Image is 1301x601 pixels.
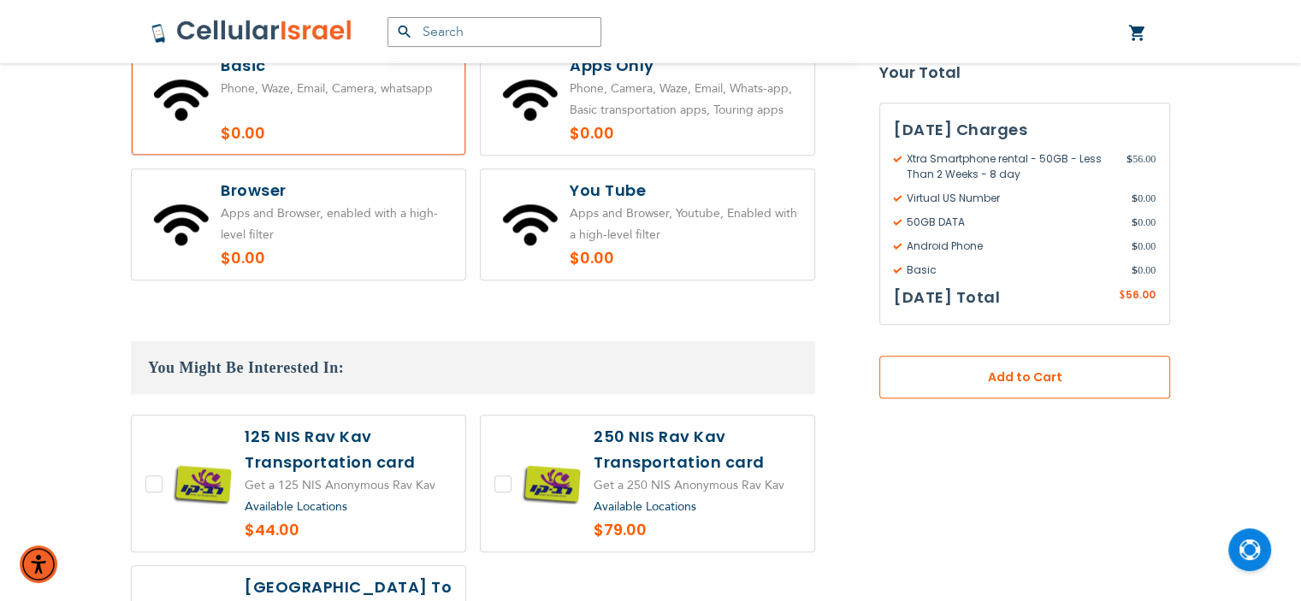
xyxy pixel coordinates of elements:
span: Android Phone [894,239,1132,254]
span: $ [1119,288,1126,303]
span: $ [1132,262,1138,278]
span: 56.00 [1127,151,1156,182]
input: Search [387,17,601,47]
span: 0.00 [1132,191,1156,206]
span: Add to Cart [936,368,1114,386]
span: You Might Be Interested In: [148,359,344,376]
a: Available Locations [245,498,347,515]
span: 0.00 [1132,262,1156,278]
span: $ [1132,191,1138,206]
span: Virtual US Number [894,191,1132,206]
span: 0.00 [1132,215,1156,230]
span: $ [1132,215,1138,230]
strong: Your Total [879,60,1170,85]
span: $ [1127,151,1132,167]
button: Add to Cart [879,356,1170,398]
span: 0.00 [1132,239,1156,254]
span: Xtra Smartphone rental - 50GB - Less Than 2 Weeks - 8 day [894,151,1127,182]
img: Cellular Israel [151,19,353,44]
h3: [DATE] Charges [894,117,1156,143]
span: Basic [894,262,1132,278]
h3: [DATE] Total [894,285,1000,310]
a: Available Locations [594,498,696,515]
span: 56.00 [1126,287,1156,302]
span: $ [1132,239,1138,254]
span: 50GB DATA [894,215,1132,230]
div: Accessibility Menu [20,545,57,583]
